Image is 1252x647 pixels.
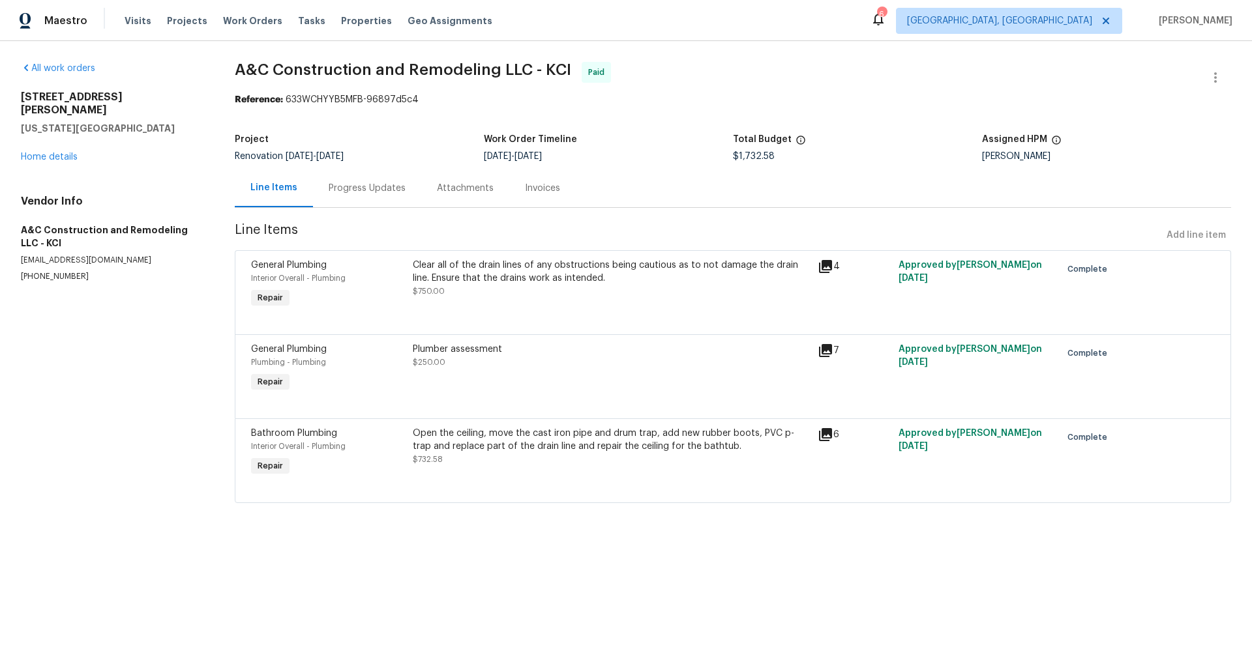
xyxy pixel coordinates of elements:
[235,223,1161,248] span: Line Items
[252,291,288,304] span: Repair
[21,223,203,250] h5: A&C Construction and Remodeling LLC - KCI
[484,152,542,161] span: -
[437,182,494,195] div: Attachments
[235,62,571,78] span: A&C Construction and Remodeling LLC - KCI
[125,14,151,27] span: Visits
[982,152,1231,161] div: [PERSON_NAME]
[413,259,810,285] div: Clear all of the drain lines of any obstructions being cautious as to not damage the drain line. ...
[484,152,511,161] span: [DATE]
[252,459,288,472] span: Repair
[413,287,445,295] span: $750.00
[1067,431,1112,444] span: Complete
[21,195,203,208] h4: Vendor Info
[899,442,928,451] span: [DATE]
[1067,347,1112,360] span: Complete
[341,14,392,27] span: Properties
[167,14,207,27] span: Projects
[1051,135,1062,152] span: The hpm assigned to this work order.
[899,358,928,367] span: [DATE]
[899,345,1042,367] span: Approved by [PERSON_NAME] on
[329,182,406,195] div: Progress Updates
[413,358,445,366] span: $250.00
[1154,14,1232,27] span: [PERSON_NAME]
[907,14,1092,27] span: [GEOGRAPHIC_DATA], [GEOGRAPHIC_DATA]
[251,429,337,438] span: Bathroom Plumbing
[251,358,326,366] span: Plumbing - Plumbing
[286,152,313,161] span: [DATE]
[514,152,542,161] span: [DATE]
[235,93,1231,106] div: 633WCHYYB5MFB-96897d5c4
[235,135,269,144] h5: Project
[484,135,577,144] h5: Work Order Timeline
[818,427,891,442] div: 6
[286,152,344,161] span: -
[408,14,492,27] span: Geo Assignments
[796,135,806,152] span: The total cost of line items that have been proposed by Opendoor. This sum includes line items th...
[877,8,886,21] div: 6
[223,14,282,27] span: Work Orders
[588,66,610,79] span: Paid
[733,135,792,144] h5: Total Budget
[21,91,203,117] h2: [STREET_ADDRESS][PERSON_NAME]
[982,135,1047,144] h5: Assigned HPM
[252,375,288,388] span: Repair
[1067,263,1112,276] span: Complete
[235,95,283,104] b: Reference:
[251,261,327,270] span: General Plumbing
[250,181,297,194] div: Line Items
[899,261,1042,283] span: Approved by [PERSON_NAME] on
[413,427,810,453] div: Open the ceiling, move the cast iron pipe and drum trap, add new rubber boots, PVC p-trap and rep...
[21,152,78,162] a: Home details
[413,343,810,356] div: Plumber assessment
[899,429,1042,451] span: Approved by [PERSON_NAME] on
[251,345,327,354] span: General Plumbing
[525,182,560,195] div: Invoices
[251,274,346,282] span: Interior Overall - Plumbing
[316,152,344,161] span: [DATE]
[44,14,87,27] span: Maestro
[818,259,891,274] div: 4
[413,455,443,463] span: $732.58
[818,343,891,358] div: 7
[21,271,203,282] p: [PHONE_NUMBER]
[899,274,928,283] span: [DATE]
[21,122,203,135] h5: [US_STATE][GEOGRAPHIC_DATA]
[251,442,346,450] span: Interior Overall - Plumbing
[235,152,344,161] span: Renovation
[298,16,325,25] span: Tasks
[21,255,203,266] p: [EMAIL_ADDRESS][DOMAIN_NAME]
[733,152,775,161] span: $1,732.58
[21,64,95,73] a: All work orders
